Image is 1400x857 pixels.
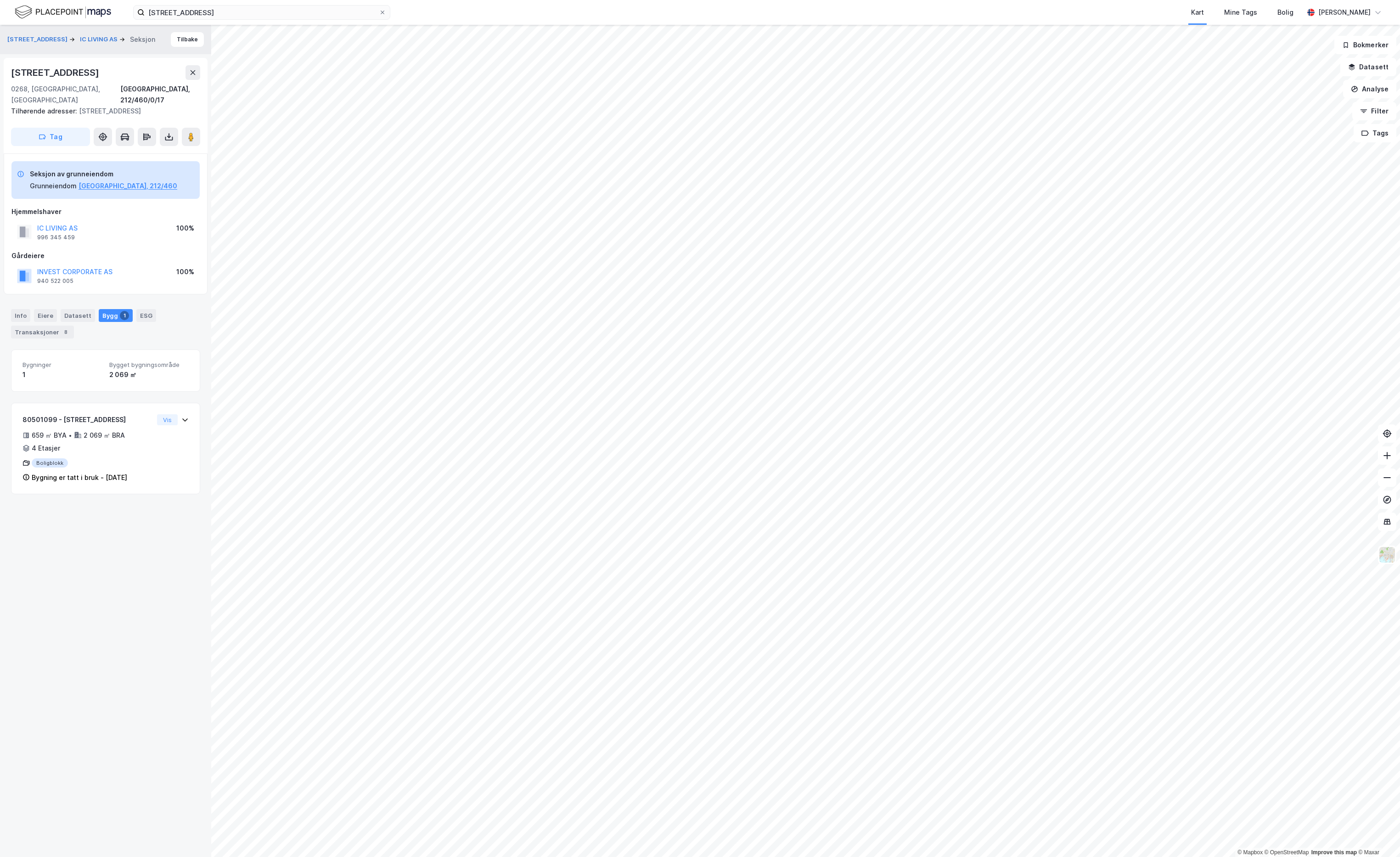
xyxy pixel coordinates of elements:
[68,432,72,439] div: •
[136,309,156,322] div: ESG
[37,277,73,285] div: 940 522 005
[130,34,155,45] div: Seksjon
[11,128,90,146] button: Tag
[1277,7,1293,18] div: Bolig
[171,32,204,47] button: Tilbake
[30,169,177,180] div: Seksjon av grunneiendom
[11,107,79,115] span: Tilhørende adresser:
[1343,80,1396,98] button: Analyse
[11,326,74,338] div: Transaksjoner
[11,84,120,106] div: 0268, [GEOGRAPHIC_DATA], [GEOGRAPHIC_DATA]
[1311,849,1357,856] a: Improve this map
[145,6,379,19] input: Søk på adresse, matrikkel, gårdeiere, leietakere eller personer
[1354,813,1400,857] iframe: Chat Widget
[61,327,70,337] div: 8
[11,65,101,80] div: [STREET_ADDRESS]
[79,180,177,192] button: [GEOGRAPHIC_DATA], 212/460
[1191,7,1204,18] div: Kart
[1224,7,1257,18] div: Mine Tags
[1334,36,1396,54] button: Bokmerker
[37,234,75,241] div: 996 345 459
[11,206,200,217] div: Hjemmelshaver
[120,84,200,106] div: [GEOGRAPHIC_DATA], 212/460/0/17
[99,309,133,322] div: Bygg
[120,311,129,320] div: 1
[61,309,95,322] div: Datasett
[1265,849,1309,856] a: OpenStreetMap
[109,369,189,380] div: 2 069 ㎡
[1354,813,1400,857] div: Kontrollprogram for chat
[22,361,102,369] span: Bygninger
[176,223,194,234] div: 100%
[15,4,111,20] img: logo.f888ab2527a4732fd821a326f86c7f29.svg
[11,250,200,261] div: Gårdeiere
[32,472,127,483] div: Bygning er tatt i bruk - [DATE]
[1352,102,1396,120] button: Filter
[80,35,119,44] button: IC LIVING AS
[84,430,125,441] div: 2 069 ㎡ BRA
[1318,7,1371,18] div: [PERSON_NAME]
[1378,546,1396,564] img: Z
[11,106,193,117] div: [STREET_ADDRESS]
[11,309,30,322] div: Info
[34,309,57,322] div: Eiere
[1237,849,1263,856] a: Mapbox
[7,35,69,44] button: [STREET_ADDRESS]
[1340,58,1396,76] button: Datasett
[157,414,178,425] button: Vis
[1354,124,1396,142] button: Tags
[22,414,153,425] div: 80501099 - [STREET_ADDRESS]
[109,361,189,369] span: Bygget bygningsområde
[30,180,77,192] div: Grunneiendom
[22,369,102,380] div: 1
[32,430,67,441] div: 659 ㎡ BYA
[176,266,194,277] div: 100%
[32,443,60,454] div: 4 Etasjer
